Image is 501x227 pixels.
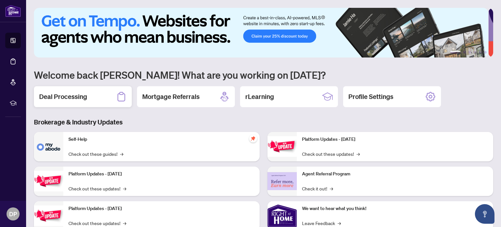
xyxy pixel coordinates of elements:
span: pushpin [249,135,257,142]
button: Open asap [475,204,494,224]
span: → [330,185,333,192]
button: 3 [468,51,471,54]
button: 6 [484,51,487,54]
button: 5 [479,51,481,54]
span: → [338,219,341,227]
a: Leave Feedback→ [302,219,341,227]
img: Self-Help [34,132,63,161]
h3: Brokerage & Industry Updates [34,118,493,127]
img: Platform Updates - July 21, 2025 [34,205,63,226]
img: Slide 0 [34,8,488,57]
h2: Mortgage Referrals [142,92,200,101]
span: → [120,150,123,157]
button: 2 [463,51,466,54]
p: Agent Referral Program [302,170,488,178]
h1: Welcome back [PERSON_NAME]! What are you working on [DATE]? [34,69,493,81]
a: Check out these updates!→ [68,185,126,192]
h2: Deal Processing [39,92,87,101]
span: → [357,150,360,157]
img: Agent Referral Program [267,172,297,190]
img: logo [5,5,21,17]
p: Self-Help [68,136,254,143]
span: → [123,185,126,192]
h2: Profile Settings [348,92,393,101]
span: → [123,219,126,227]
p: Platform Updates - [DATE] [302,136,488,143]
p: We want to hear what you think! [302,205,488,212]
p: Platform Updates - [DATE] [68,205,254,212]
button: 4 [474,51,476,54]
button: 1 [450,51,461,54]
h2: rLearning [245,92,274,101]
a: Check it out!→ [302,185,333,192]
p: Platform Updates - [DATE] [68,170,254,178]
a: Check out these updates!→ [302,150,360,157]
a: Check out these updates!→ [68,219,126,227]
img: Platform Updates - September 16, 2025 [34,171,63,191]
img: Platform Updates - June 23, 2025 [267,136,297,157]
span: DP [9,209,17,219]
a: Check out these guides!→ [68,150,123,157]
